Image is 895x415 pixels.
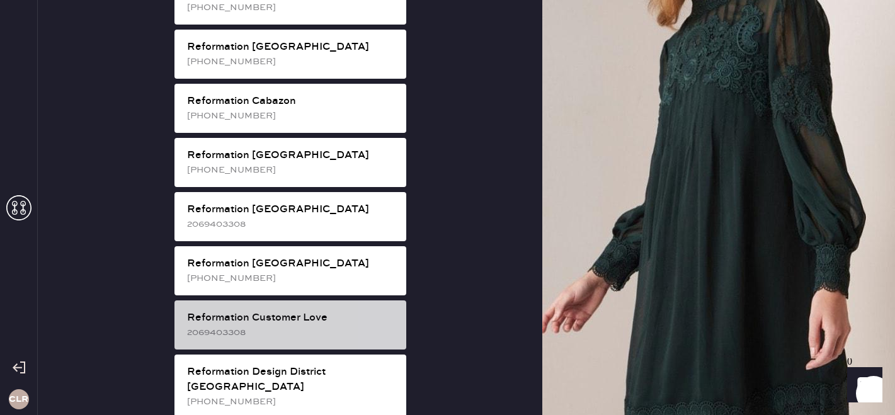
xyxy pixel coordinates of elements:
[9,395,28,404] h3: CLR
[40,221,115,237] td: 918202
[187,256,396,271] div: Reformation [GEOGRAPHIC_DATA]
[187,395,396,409] div: [PHONE_NUMBER]
[187,148,396,163] div: Reformation [GEOGRAPHIC_DATA]
[187,326,396,339] div: 2069403308
[187,310,396,326] div: Reformation Customer Love
[187,217,396,231] div: 2069403308
[40,125,852,140] div: Customer information
[805,221,852,237] td: 1
[187,365,396,395] div: Reformation Design District [GEOGRAPHIC_DATA]
[187,1,396,14] div: [PHONE_NUMBER]
[40,205,115,221] th: ID
[115,221,805,237] td: Sleeved Top - Reformation - [PERSON_NAME] Linen Top Black - Size: 8
[40,76,852,91] div: Packing list
[187,202,396,217] div: Reformation [GEOGRAPHIC_DATA]
[187,163,396,177] div: [PHONE_NUMBER]
[40,140,852,186] div: # 88738 [PERSON_NAME] [PERSON_NAME] [EMAIL_ADDRESS][DOMAIN_NAME]
[187,55,396,69] div: [PHONE_NUMBER]
[40,91,852,106] div: Order # 81926
[115,205,805,221] th: Description
[187,40,396,55] div: Reformation [GEOGRAPHIC_DATA]
[805,205,852,221] th: QTY
[187,94,396,109] div: Reformation Cabazon
[835,358,889,412] iframe: Front Chat
[187,271,396,285] div: [PHONE_NUMBER]
[187,109,396,123] div: [PHONE_NUMBER]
